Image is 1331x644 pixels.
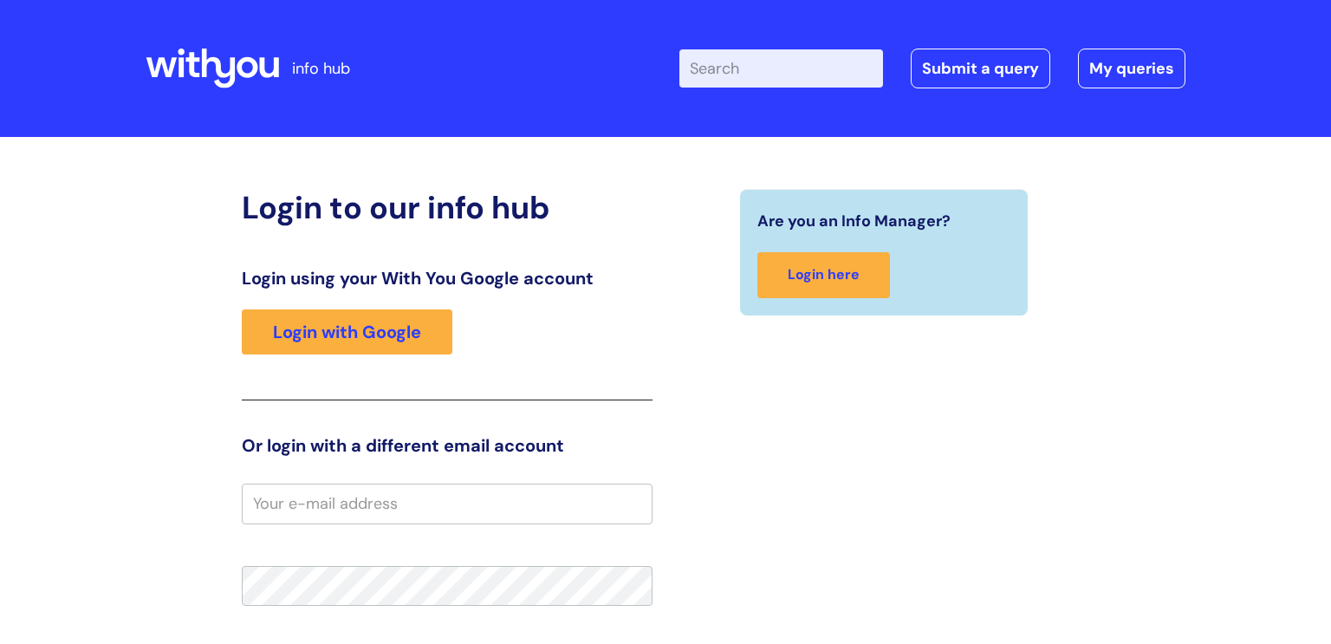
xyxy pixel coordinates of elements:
h3: Or login with a different email account [242,435,653,456]
a: Login with Google [242,309,452,355]
a: Login here [757,252,890,298]
input: Search [679,49,883,88]
input: Your e-mail address [242,484,653,524]
span: Are you an Info Manager? [757,207,951,235]
h3: Login using your With You Google account [242,268,653,289]
p: info hub [292,55,350,82]
a: Submit a query [911,49,1050,88]
a: My queries [1078,49,1185,88]
h2: Login to our info hub [242,189,653,226]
